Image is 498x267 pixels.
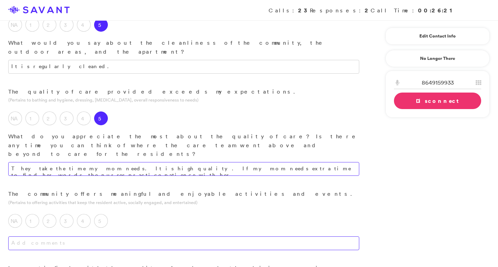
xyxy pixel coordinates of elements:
p: (Pertains to offering activities that keep the resident active, socially engaged, and entertained) [8,199,359,206]
a: Disconnect [394,93,481,109]
strong: 2 [365,7,371,14]
p: The community offers meaningful and enjoyable activities and events. [8,190,359,199]
label: 2 [43,214,56,228]
strong: 23 [298,7,310,14]
label: 1 [25,111,39,125]
label: 3 [60,18,73,32]
p: (Pertains to bathing and hygiene, dressing, [MEDICAL_DATA], overall responsiveness to needs) [8,97,359,103]
p: What do you appreciate the most about the quality of care? Is there any time you can think of whe... [8,132,359,159]
p: The quality of care provided exceeds my expectations. [8,87,359,96]
label: 4 [77,18,91,32]
label: NA [8,18,22,32]
label: 1 [25,18,39,32]
label: 3 [60,214,73,228]
a: Edit Contact Info [394,31,481,42]
label: NA [8,111,22,125]
a: No Longer There [385,50,490,67]
label: 2 [43,111,56,125]
label: 5 [94,111,108,125]
label: NA [8,214,22,228]
label: 4 [77,111,91,125]
label: 1 [25,214,39,228]
label: 2 [43,18,56,32]
label: 5 [94,214,108,228]
label: 5 [94,18,108,32]
strong: 00:26:21 [418,7,455,14]
label: 3 [60,111,73,125]
p: What would you say about the cleanliness of the community, the outdoor areas, and the apartment? [8,39,359,56]
label: 4 [77,214,91,228]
